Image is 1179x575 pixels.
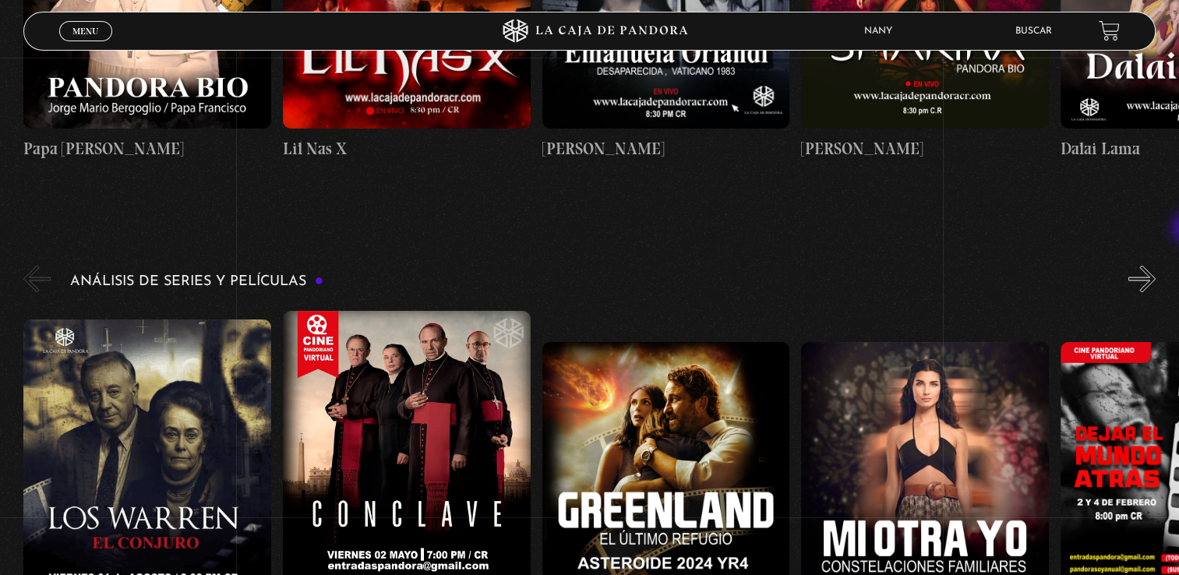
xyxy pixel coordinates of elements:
a: Buscar [1015,26,1052,36]
span: Menu [72,26,98,36]
a: View your shopping cart [1099,20,1120,41]
button: Next [1128,265,1156,292]
span: Cerrar [67,40,104,51]
h4: [PERSON_NAME] [542,136,790,161]
button: Previous [23,265,51,292]
h3: Análisis de series y películas [70,273,323,288]
h4: Lil Nas X [283,136,531,161]
h4: [PERSON_NAME] [801,136,1049,161]
span: Nany [856,26,908,36]
h4: Papa [PERSON_NAME] [23,136,271,161]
